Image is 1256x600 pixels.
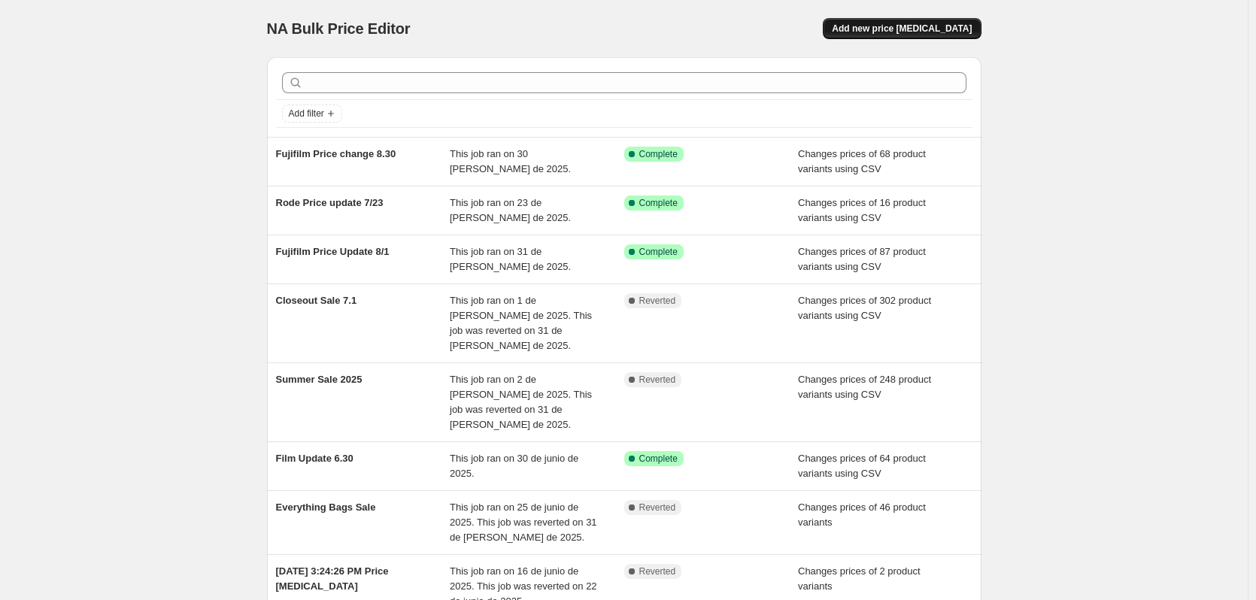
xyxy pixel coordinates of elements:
[798,453,926,479] span: Changes prices of 64 product variants using CSV
[276,148,396,159] span: Fujifilm Price change 8.30
[639,453,678,465] span: Complete
[639,148,678,160] span: Complete
[798,374,931,400] span: Changes prices of 248 product variants using CSV
[450,197,571,223] span: This job ran on 23 de [PERSON_NAME] de 2025.
[450,374,592,430] span: This job ran on 2 de [PERSON_NAME] de 2025. This job was reverted on 31 de [PERSON_NAME] de 2025.
[798,197,926,223] span: Changes prices of 16 product variants using CSV
[639,565,676,577] span: Reverted
[798,295,931,321] span: Changes prices of 302 product variants using CSV
[276,295,357,306] span: Closeout Sale 7.1
[450,502,597,543] span: This job ran on 25 de junio de 2025. This job was reverted on 31 de [PERSON_NAME] de 2025.
[450,453,578,479] span: This job ran on 30 de junio de 2025.
[823,18,981,39] button: Add new price [MEDICAL_DATA]
[450,295,592,351] span: This job ran on 1 de [PERSON_NAME] de 2025. This job was reverted on 31 de [PERSON_NAME] de 2025.
[639,246,678,258] span: Complete
[276,246,390,257] span: Fujifilm Price Update 8/1
[289,108,324,120] span: Add filter
[639,295,676,307] span: Reverted
[276,502,376,513] span: Everything Bags Sale
[639,197,678,209] span: Complete
[798,565,921,592] span: Changes prices of 2 product variants
[276,565,389,592] span: [DATE] 3:24:26 PM Price [MEDICAL_DATA]
[276,453,353,464] span: Film Update 6.30
[450,246,571,272] span: This job ran on 31 de [PERSON_NAME] de 2025.
[450,148,571,174] span: This job ran on 30 [PERSON_NAME] de 2025.
[276,197,384,208] span: Rode Price update 7/23
[832,23,972,35] span: Add new price [MEDICAL_DATA]
[798,148,926,174] span: Changes prices of 68 product variants using CSV
[639,374,676,386] span: Reverted
[798,502,926,528] span: Changes prices of 46 product variants
[798,246,926,272] span: Changes prices of 87 product variants using CSV
[267,20,411,37] span: NA Bulk Price Editor
[639,502,676,514] span: Reverted
[282,105,342,123] button: Add filter
[276,374,363,385] span: Summer Sale 2025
